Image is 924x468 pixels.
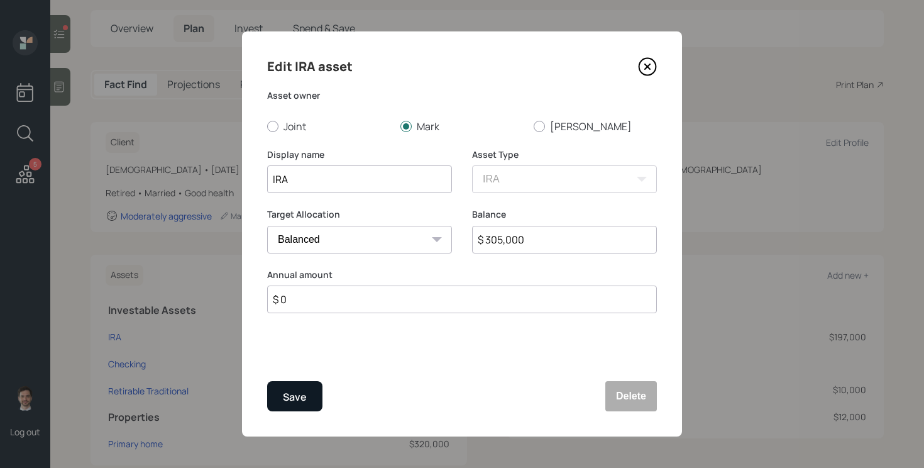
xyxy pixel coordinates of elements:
[534,120,657,133] label: [PERSON_NAME]
[267,269,657,281] label: Annual amount
[472,208,657,221] label: Balance
[267,57,353,77] h4: Edit IRA asset
[267,120,390,133] label: Joint
[267,89,657,102] label: Asset owner
[472,148,657,161] label: Asset Type
[267,208,452,221] label: Target Allocation
[267,148,452,161] label: Display name
[400,120,524,133] label: Mark
[267,381,322,411] button: Save
[283,389,307,406] div: Save
[605,381,657,411] button: Delete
